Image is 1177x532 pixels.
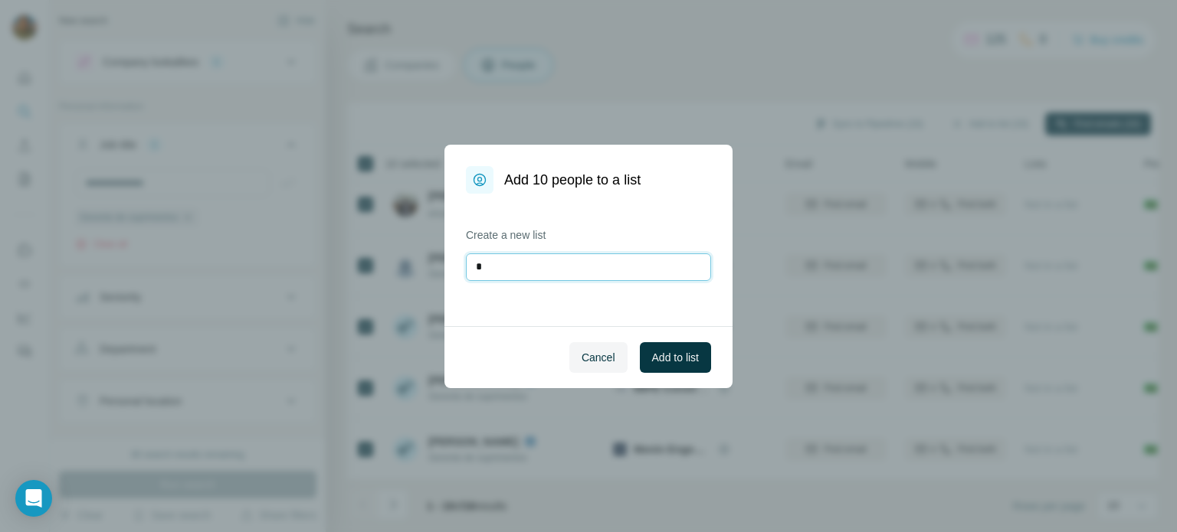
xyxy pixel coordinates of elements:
div: Open Intercom Messenger [15,480,52,517]
h1: Add 10 people to a list [504,169,641,191]
button: Add to list [640,342,711,373]
span: Add to list [652,350,699,365]
label: Create a new list [466,227,711,243]
span: Cancel [582,350,615,365]
button: Cancel [569,342,628,373]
